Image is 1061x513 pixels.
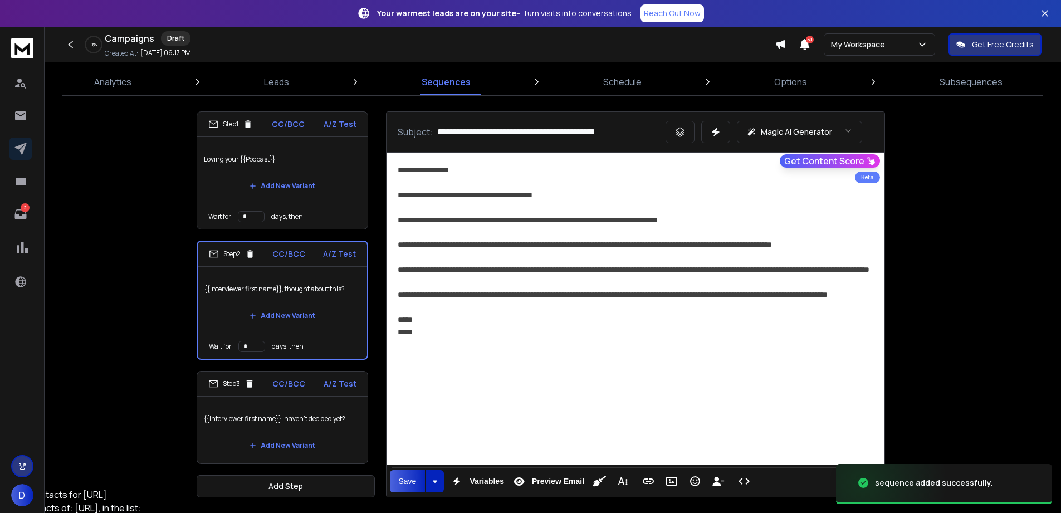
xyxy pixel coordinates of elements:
button: Add New Variant [241,305,324,327]
button: Emoticons [684,470,706,492]
button: Clean HTML [589,470,610,492]
p: Reach Out Now [644,8,701,19]
p: A/Z Test [323,248,356,260]
a: Sequences [415,69,477,95]
p: [DATE] 06:17 PM [140,48,191,57]
p: Subsequences [940,75,1003,89]
span: Preview Email [530,477,586,486]
button: Get Free Credits [948,33,1042,56]
button: Add Step [197,475,375,497]
p: Wait for [209,342,232,351]
img: logo [11,38,33,58]
p: days, then [271,212,303,221]
p: Created At: [105,49,138,58]
p: Get Free Credits [972,39,1034,50]
p: Magic AI Generator [761,126,832,138]
p: {{interviewer first name}}, haven’t decided yet? [204,403,361,434]
button: Code View [734,470,755,492]
p: Wait for [208,212,231,221]
p: CC/BCC [272,378,305,389]
button: Insert Link (Ctrl+K) [638,470,659,492]
strong: Your warmest leads are on your site [377,8,516,18]
div: Beta [855,172,880,183]
div: sequence added successfully. [875,477,993,488]
p: Subject: [398,125,433,139]
p: A/Z Test [324,119,356,130]
a: 2 [9,203,32,226]
button: D [11,484,33,506]
button: Magic AI Generator [737,121,862,143]
a: Leads [257,69,296,95]
p: CC/BCC [272,119,305,130]
a: Reach Out Now [640,4,704,22]
button: Variables [446,470,506,492]
div: Step 2 [209,249,255,259]
button: Insert Unsubscribe Link [708,470,729,492]
div: Step 1 [208,119,253,129]
div: Draft [161,31,190,46]
a: Schedule [596,69,648,95]
p: {{interviewer first name}}, thought about this? [204,273,360,305]
button: Save [390,470,426,492]
p: Analytics [94,75,131,89]
p: CC/BCC [272,248,305,260]
p: Options [774,75,807,89]
p: A/Z Test [324,378,356,389]
p: Loving your {{Podcast}} [204,144,361,175]
a: Subsequences [933,69,1009,95]
button: Get Content Score [780,154,880,168]
p: My Workspace [831,39,889,50]
span: 50 [806,36,814,43]
div: Step 3 [208,379,255,389]
p: Sequences [422,75,471,89]
p: 0 % [91,41,97,48]
li: Step3CC/BCCA/Z Test{{interviewer first name}}, haven’t decided yet?Add New Variant [197,371,368,464]
p: days, then [272,342,304,351]
button: Preview Email [509,470,586,492]
p: – Turn visits into conversations [377,8,632,19]
a: Analytics [87,69,138,95]
p: Leads [264,75,289,89]
span: Variables [467,477,506,486]
li: Step2CC/BCCA/Z Test{{interviewer first name}}, thought about this?Add New VariantWait fordays, then [197,241,368,360]
a: Options [767,69,814,95]
p: Schedule [603,75,642,89]
li: Step1CC/BCCA/Z TestLoving your {{Podcast}}Add New VariantWait fordays, then [197,111,368,229]
h1: Campaigns [105,32,154,45]
button: Add New Variant [241,175,324,197]
button: More Text [612,470,633,492]
button: Add New Variant [241,434,324,457]
button: Insert Image (Ctrl+P) [661,470,682,492]
p: 2 [21,203,30,212]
